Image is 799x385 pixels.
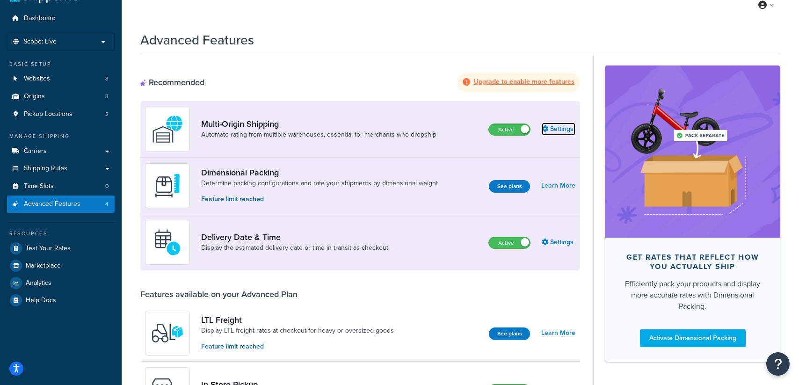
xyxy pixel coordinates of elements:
img: feature-image-dim-d40ad3071a2b3c8e08177464837368e35600d3c5e73b18a22c1e4bb210dc32ac.png [619,80,766,224]
a: Origins3 [7,88,115,105]
img: gfkeb5ejjkALwAAAABJRU5ErkJggg== [151,226,184,259]
label: Active [489,237,530,248]
li: Advanced Features [7,196,115,213]
a: Automate rating from multiple warehouses, essential for merchants who dropship [201,130,436,139]
div: Manage Shipping [7,132,115,140]
a: Activate Dimensional Packing [640,329,746,347]
div: Features available on your Advanced Plan [140,289,298,299]
span: Advanced Features [24,200,80,208]
a: Multi-Origin Shipping [201,119,436,129]
a: Pickup Locations2 [7,106,115,123]
span: 2 [105,110,109,118]
div: Resources [7,230,115,238]
span: Help Docs [26,297,56,305]
li: Pickup Locations [7,106,115,123]
div: Get rates that reflect how you actually ship [620,253,765,271]
li: Origins [7,88,115,105]
a: Display the estimated delivery date or time in transit as checkout. [201,243,390,253]
span: Origins [24,93,45,101]
div: Recommended [140,77,204,87]
span: Websites [24,75,50,83]
span: Dashboard [24,15,56,22]
a: Dashboard [7,10,115,27]
button: See plans [489,327,530,340]
a: LTL Freight [201,315,394,325]
span: 3 [105,75,109,83]
a: Settings [542,236,575,249]
span: Carriers [24,147,47,155]
span: Marketplace [26,262,61,270]
a: Shipping Rules [7,160,115,177]
span: Shipping Rules [24,165,67,173]
img: DTVBYsAAAAAASUVORK5CYII= [151,169,184,202]
p: Feature limit reached [201,194,438,204]
img: y79ZsPf0fXUFUhFXDzUgf+ktZg5F2+ohG75+v3d2s1D9TjoU8PiyCIluIjV41seZevKCRuEjTPPOKHJsQcmKCXGdfprl3L4q7... [151,317,184,349]
a: Settings [542,123,575,136]
span: 3 [105,93,109,101]
div: Basic Setup [7,60,115,68]
a: Determine packing configurations and rate your shipments by dimensional weight [201,179,438,188]
span: Analytics [26,279,51,287]
h1: Advanced Features [140,31,254,49]
a: Display LTL freight rates at checkout for heavy or oversized goods [201,326,394,335]
a: Advanced Features4 [7,196,115,213]
a: Time Slots0 [7,178,115,195]
a: Websites3 [7,70,115,87]
a: Learn More [541,327,575,340]
p: Feature limit reached [201,341,394,352]
div: Efficiently pack your products and display more accurate rates with Dimensional Packing. [620,278,765,312]
a: Carriers [7,143,115,160]
a: Delivery Date & Time [201,232,390,242]
span: Pickup Locations [24,110,73,118]
button: See plans [489,180,530,193]
a: Test Your Rates [7,240,115,257]
span: 0 [105,182,109,190]
span: Time Slots [24,182,54,190]
li: Time Slots [7,178,115,195]
span: Scope: Live [23,38,57,46]
li: Websites [7,70,115,87]
button: Open Resource Center [766,352,790,376]
span: Test Your Rates [26,245,71,253]
strong: Upgrade to enable more features [474,77,574,87]
img: WatD5o0RtDAAAAAElFTkSuQmCC [151,113,184,145]
a: Learn More [541,179,575,192]
a: Dimensional Packing [201,167,438,178]
a: Analytics [7,275,115,291]
a: Help Docs [7,292,115,309]
span: 4 [105,200,109,208]
label: Active [489,124,530,135]
a: Marketplace [7,257,115,274]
